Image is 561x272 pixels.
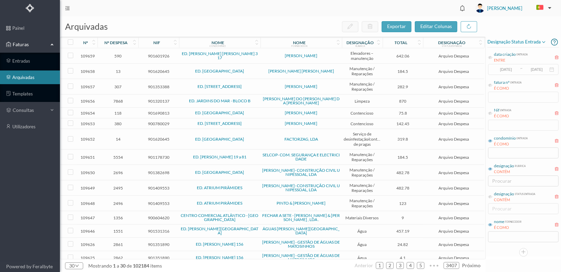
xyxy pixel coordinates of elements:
span: consultas [13,107,47,114]
a: FECHAR A SETE - [PERSON_NAME] & [PERSON_NAME] , LDA . [262,213,340,222]
a: 3 [397,260,404,271]
span: 109648 [79,201,96,206]
span: 901382698 [140,170,177,175]
a: [PERSON_NAME] [PERSON_NAME] [268,68,334,74]
span: 901409553 [140,185,177,191]
a: 1 [376,260,383,271]
span: 109658 [79,69,96,74]
span: Arquivo Despesa [425,155,482,160]
span: 2696 [99,170,137,175]
div: entrada [499,107,511,112]
a: [PERSON_NAME]- CONSTRUÇÃO CIVIL UNIPESSOAL, LDA [262,183,340,192]
li: Página Anterior [355,260,373,271]
span: Materiais Diversos [344,215,381,220]
span: Água [344,255,381,260]
span: Água [344,229,381,234]
a: [PERSON_NAME] [285,84,317,89]
span: mostrando [88,263,112,269]
span: 482.78 [384,170,422,175]
span: Designação status entrada [487,38,546,46]
span: 5554 [99,155,137,160]
span: 109653 [79,121,96,126]
span: Arquivo Despesa [425,215,482,220]
a: ED. [GEOGRAPHIC_DATA] [195,170,244,175]
div: condomínio [494,135,516,141]
a: 2 [386,260,393,271]
div: É COMO [494,141,528,147]
div: nome [494,219,504,225]
div: 30 [69,261,75,271]
span: 109626 [79,242,96,247]
li: 2 [386,262,394,269]
div: condomínio [209,44,226,47]
span: 319.8 [384,137,422,142]
span: 901531316 [140,229,177,234]
span: 14 [99,137,137,142]
span: 109646 [79,229,96,234]
li: 4 [407,262,414,269]
a: ÁGUAS [PERSON_NAME][GEOGRAPHIC_DATA] [263,226,340,235]
span: 184.5 [384,155,422,160]
div: É COMO [494,225,522,231]
a: [PERSON_NAME] - GESTÃO DE ÁGUAS DE MATOSINHOS [262,253,340,262]
span: Arquivo Despesa [425,69,482,74]
a: ED. [GEOGRAPHIC_DATA] [195,137,244,142]
div: entrada [510,79,522,85]
span: 109650 [79,170,96,175]
span: Faturas [11,41,49,48]
div: fornecedor [291,44,307,47]
a: ED. [STREET_ADDRESS] [197,121,242,126]
span: Arquivo Despesa [425,242,482,247]
a: ED. [PERSON_NAME] [PERSON_NAME] 317 [182,51,258,60]
a: ED. [PERSON_NAME] 19 a 81 [193,154,246,159]
span: Arquivo Despesa [425,255,482,260]
span: 2495 [99,185,137,191]
span: 901351890 [140,242,177,247]
span: Arquivo Despesa [425,185,482,191]
a: [PERSON_NAME] - GESTÃO DE ÁGUAS DE MATOSINHOS [262,239,340,249]
li: 1 [376,262,383,269]
div: CONTÉM [494,197,535,203]
a: ED. [PERSON_NAME][GEOGRAPHIC_DATA] [181,226,258,235]
img: Logo [26,4,34,12]
div: total [395,40,408,45]
span: 102184 [132,263,150,269]
span: 7868 [99,99,137,104]
a: FACTORZAG, LDA [284,137,318,142]
div: fornecedor [504,219,522,224]
span: Contencioso [344,111,381,116]
span: 109649 [79,185,96,191]
span: 642.06 [384,53,422,59]
span: Manutenção / Reparações [344,198,381,208]
button: editar colunas [415,21,457,32]
span: 2862 [99,255,137,260]
span: 109647 [79,215,96,220]
a: ED. [PERSON_NAME] 156 [196,242,243,247]
span: 901601926 [140,53,177,59]
span: Manutenção / Reparações [344,66,381,76]
span: Manutenção / Reparações [344,183,381,193]
a: ED. [PERSON_NAME] 156 [196,255,243,260]
div: É COMO [494,113,511,119]
div: nome [212,40,224,45]
div: rubrica [514,163,526,168]
span: Arquivo Despesa [425,111,482,116]
div: designação [494,163,514,169]
button: PT [531,2,554,13]
a: [PERSON_NAME] DO [PERSON_NAME] DA [PERSON_NAME] [263,96,340,105]
span: 4.1 [384,255,422,260]
span: 1551 [99,229,137,234]
div: fatura nº [494,79,510,86]
span: Arquivo Despesa [425,229,482,234]
span: 109657 [79,84,96,89]
span: 24.82 [384,242,422,247]
a: ED. ATRIUM PIRÂMIDES [197,200,242,206]
a: [PERSON_NAME] [285,121,317,126]
a: ED. [STREET_ADDRESS] [197,84,242,89]
span: Manutenção / Reparações [344,81,381,92]
div: ENTRE [494,57,528,63]
div: entrada [516,51,528,56]
span: 109659 [79,53,96,59]
span: 118 [99,111,137,116]
span: anterior [355,262,373,268]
